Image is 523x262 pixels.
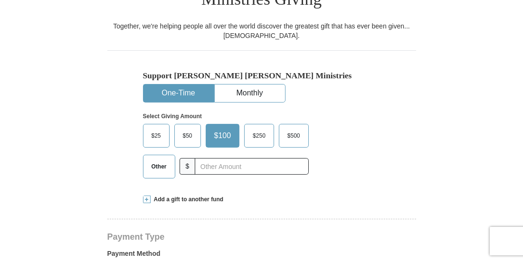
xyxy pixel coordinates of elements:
strong: Select Giving Amount [143,113,202,120]
span: $500 [283,129,305,143]
h4: Payment Type [107,233,416,241]
button: One-Time [143,84,214,102]
span: $50 [178,129,197,143]
span: $ [180,158,196,175]
div: Together, we're helping people all over the world discover the greatest gift that has ever been g... [107,21,416,40]
span: $100 [209,129,236,143]
button: Monthly [215,84,285,102]
h5: Support [PERSON_NAME] [PERSON_NAME] Ministries [143,71,380,81]
span: Add a gift to another fund [151,196,224,204]
span: $250 [248,129,270,143]
span: Other [147,159,171,174]
span: $25 [147,129,166,143]
input: Other Amount [195,158,308,175]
